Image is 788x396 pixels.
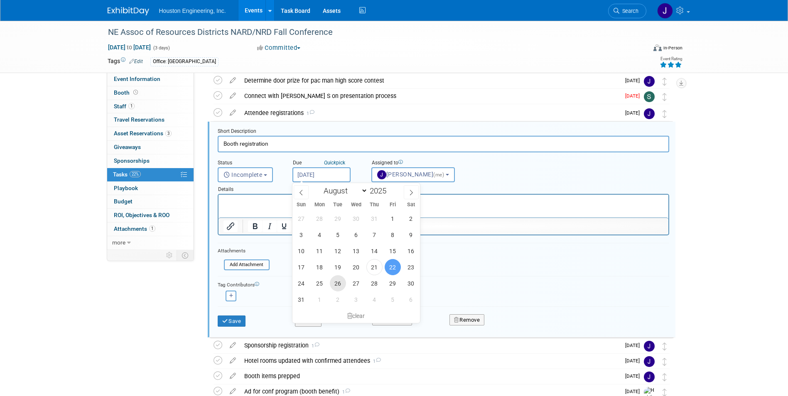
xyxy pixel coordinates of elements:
span: August 14, 2025 [366,243,383,259]
span: August 3, 2025 [293,227,309,243]
span: August 25, 2025 [312,275,328,291]
div: Short Description [218,128,669,136]
a: Search [608,4,646,18]
span: July 30, 2025 [348,210,364,227]
span: July 27, 2025 [293,210,309,227]
span: 1 [304,111,314,116]
img: ExhibitDay [108,7,149,15]
span: Booth [114,89,140,96]
span: [PERSON_NAME] [377,171,446,178]
select: Month [320,186,368,196]
span: [DATE] [625,373,644,379]
a: Quickpick [322,159,347,166]
div: Status [218,159,280,167]
div: Event Format [597,43,683,56]
span: to [125,44,133,51]
span: 1 [309,343,319,349]
span: (me) [433,172,444,178]
span: August 15, 2025 [385,243,401,259]
img: Jessica Lambrecht [644,356,655,367]
span: Tasks [113,171,141,178]
span: August 17, 2025 [293,259,309,275]
td: Toggle Event Tabs [177,250,194,261]
span: Travel Reservations [114,116,164,123]
i: Move task [663,358,667,366]
span: August 19, 2025 [330,259,346,275]
span: Wed [347,202,365,208]
a: Edit [129,59,143,64]
span: Event Information [114,76,160,82]
span: September 4, 2025 [366,291,383,308]
a: edit [226,77,240,84]
a: Attachments1 [107,222,194,236]
i: Quick [324,160,336,166]
a: Travel Reservations [107,113,194,127]
span: Fri [383,202,402,208]
a: edit [226,357,240,364]
div: Office: [GEOGRAPHIC_DATA] [150,57,218,66]
span: July 29, 2025 [330,210,346,227]
span: August 30, 2025 [403,275,419,291]
span: August 27, 2025 [348,275,364,291]
span: August 12, 2025 [330,243,346,259]
i: Move task [663,373,667,381]
div: Due [292,159,359,167]
span: August 18, 2025 [312,259,328,275]
span: August 1, 2025 [385,210,401,227]
span: ROI, Objectives & ROO [114,212,169,218]
div: Attachments [218,247,270,254]
span: 1 [128,103,135,109]
div: Attendee registrations [240,106,620,120]
span: 3 [165,130,172,137]
span: August 29, 2025 [385,275,401,291]
button: Incomplete [218,167,273,182]
button: Insert/edit link [223,220,238,232]
button: Italic [263,220,277,232]
a: more [107,236,194,249]
span: August 11, 2025 [312,243,328,259]
span: August 9, 2025 [403,227,419,243]
span: 1 [370,359,381,364]
span: Sat [402,202,420,208]
span: [DATE] [625,78,644,83]
span: [DATE] [625,110,644,116]
span: September 2, 2025 [330,291,346,308]
span: Playbook [114,185,138,191]
a: edit [226,92,240,100]
img: Sara Mechtenberg [644,91,655,102]
span: [DATE] [625,342,644,348]
td: Tags [108,57,143,66]
span: [DATE] [DATE] [108,44,151,51]
div: In-Person [663,45,682,51]
div: Assigned to [371,159,475,167]
iframe: Rich Text Area [218,195,668,218]
div: NE Assoc of Resources Districts NARD/NRD Fall Conference [105,25,634,40]
span: Sponsorships [114,157,150,164]
span: August 31, 2025 [293,291,309,308]
a: Staff1 [107,100,194,113]
span: Budget [114,198,133,205]
input: Name of task or a short description [218,136,669,152]
span: September 6, 2025 [403,291,419,308]
a: edit [226,342,240,349]
span: Houston Engineering, Inc. [159,7,226,14]
img: Format-Inperson.png [653,44,662,51]
div: Event Rating [660,57,682,61]
div: Tag Contributors [218,280,669,288]
span: August 16, 2025 [403,243,419,259]
span: Mon [310,202,329,208]
span: Sun [292,202,311,208]
a: Giveaways [107,141,194,154]
span: August 22, 2025 [385,259,401,275]
span: August 10, 2025 [293,243,309,259]
button: Committed [254,44,304,52]
span: Asset Reservations [114,130,172,137]
input: Due Date [292,167,351,182]
span: August 8, 2025 [385,227,401,243]
span: August 13, 2025 [348,243,364,259]
span: August 6, 2025 [348,227,364,243]
span: Giveaways [114,144,141,150]
td: Personalize Event Tab Strip [162,250,177,261]
span: August 2, 2025 [403,210,419,227]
